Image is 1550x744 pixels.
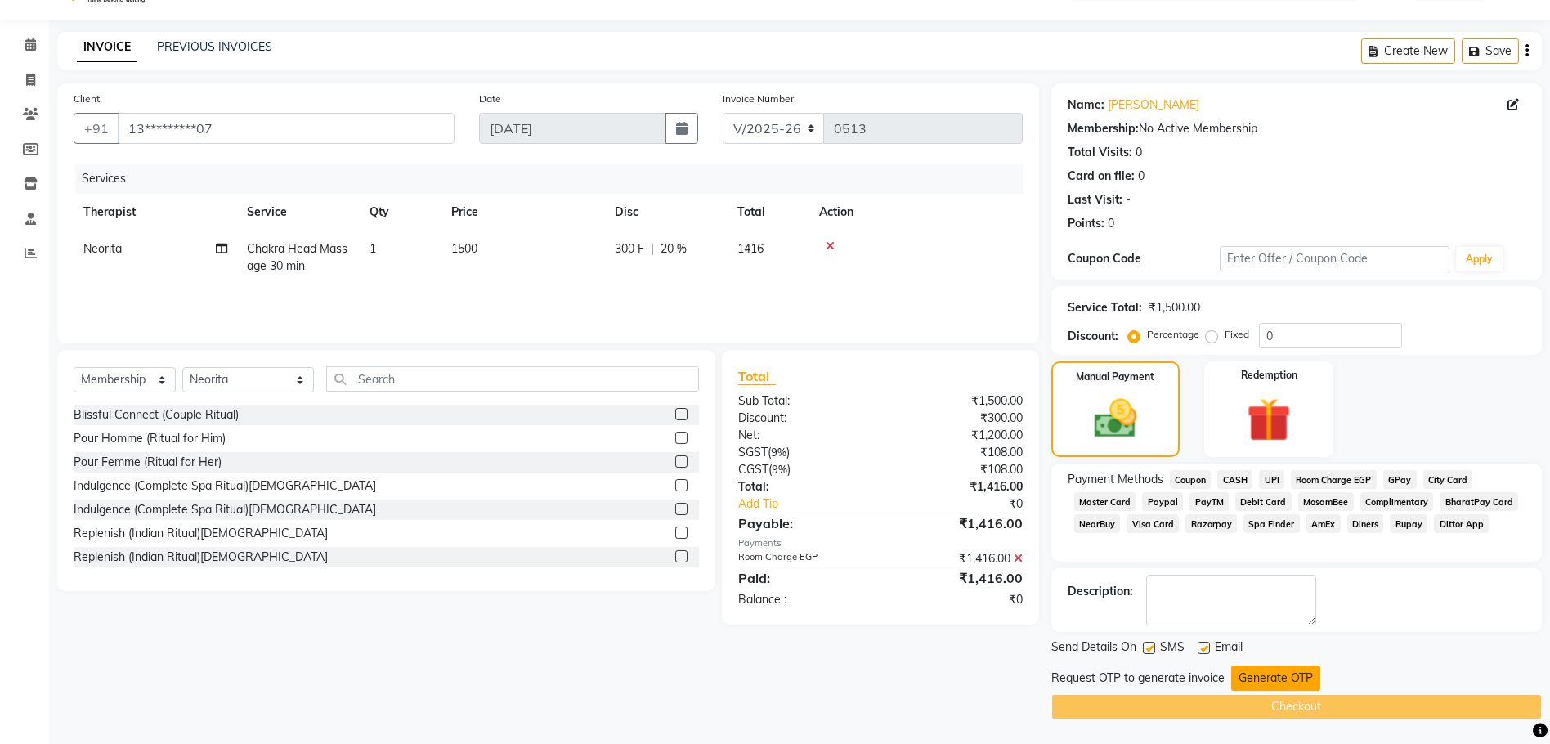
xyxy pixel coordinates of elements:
span: NearBuy [1074,514,1121,533]
div: Service Total: [1068,299,1142,316]
button: Save [1462,38,1519,64]
span: Email [1215,639,1243,659]
input: Search by Name/Mobile/Email/Code [118,113,455,144]
span: CGST [738,462,768,477]
div: Total: [726,478,880,495]
span: CASH [1217,470,1252,489]
button: Apply [1456,247,1503,271]
div: Indulgence (Complete Spa Ritual)[DEMOGRAPHIC_DATA] [74,477,376,495]
label: Date [479,92,501,106]
a: [PERSON_NAME] [1108,96,1199,114]
span: | [651,240,654,258]
div: Balance : [726,591,880,608]
button: +91 [74,113,119,144]
span: Razorpay [1185,514,1237,533]
div: ₹0 [906,495,1034,513]
span: Paypal [1142,492,1183,511]
div: ₹1,416.00 [880,550,1035,567]
button: Generate OTP [1231,666,1320,691]
div: ₹1,416.00 [880,478,1035,495]
div: Replenish (Indian Ritual)[DEMOGRAPHIC_DATA] [74,525,328,542]
label: Percentage [1147,327,1199,342]
th: Therapist [74,194,237,231]
div: Pour Femme (Ritual for Her) [74,454,222,471]
div: ₹1,416.00 [880,513,1035,533]
div: Blissful Connect (Couple Ritual) [74,406,239,424]
div: Services [75,164,1035,194]
span: UPI [1259,470,1284,489]
div: Net: [726,427,880,444]
span: SGST [738,445,768,459]
div: Sub Total: [726,392,880,410]
span: Spa Finder [1243,514,1300,533]
div: ₹1,200.00 [880,427,1035,444]
div: Discount: [1068,328,1118,345]
span: 9% [772,463,787,476]
div: 0 [1136,144,1142,161]
span: MosamBee [1298,492,1354,511]
span: Payment Methods [1068,471,1163,488]
th: Price [441,194,605,231]
span: Send Details On [1051,639,1136,659]
span: 1500 [451,241,477,256]
div: Description: [1068,583,1133,600]
span: Diners [1347,514,1384,533]
span: Room Charge EGP [1291,470,1377,489]
span: AmEx [1306,514,1341,533]
input: Enter Offer / Coupon Code [1220,246,1449,271]
span: Debit Card [1235,492,1292,511]
div: 0 [1108,215,1114,232]
span: Rupay [1390,514,1427,533]
div: Payable: [726,513,880,533]
div: ₹1,500.00 [1149,299,1200,316]
div: Name: [1068,96,1104,114]
div: Replenish (Indian Ritual)[DEMOGRAPHIC_DATA] [74,549,328,566]
label: Fixed [1225,327,1249,342]
a: INVOICE [77,33,137,62]
span: GPay [1383,470,1417,489]
div: Indulgence (Complete Spa Ritual)[DEMOGRAPHIC_DATA] [74,501,376,518]
label: Client [74,92,100,106]
div: Last Visit: [1068,191,1122,208]
div: Pour Homme (Ritual for Him) [74,430,226,447]
div: ₹0 [880,591,1035,608]
span: 1416 [737,241,764,256]
span: SMS [1160,639,1185,659]
div: - [1126,191,1131,208]
div: Paid: [726,568,880,588]
div: Request OTP to generate invoice [1051,670,1225,687]
img: _gift.svg [1233,392,1305,447]
th: Total [728,194,809,231]
div: 0 [1138,168,1145,185]
span: Dittor App [1434,514,1489,533]
div: ₹1,416.00 [880,568,1035,588]
span: Total [738,368,776,385]
div: Coupon Code [1068,250,1221,267]
div: Membership: [1068,120,1139,137]
div: Card on file: [1068,168,1135,185]
a: PREVIOUS INVOICES [157,39,272,54]
div: Payments [738,536,1022,550]
span: Chakra Head Massage 30 min [247,241,347,273]
span: 300 F [615,240,644,258]
label: Redemption [1241,368,1297,383]
input: Search [326,366,699,392]
div: ₹108.00 [880,461,1035,478]
span: 1 [370,241,376,256]
div: No Active Membership [1068,120,1525,137]
div: ( ) [726,444,880,461]
span: Coupon [1170,470,1212,489]
span: PayTM [1189,492,1229,511]
div: Discount: [726,410,880,427]
img: _cash.svg [1081,394,1150,443]
span: 9% [771,446,786,459]
div: Points: [1068,215,1104,232]
button: Create New [1361,38,1455,64]
div: Total Visits: [1068,144,1132,161]
th: Qty [360,194,441,231]
label: Manual Payment [1076,370,1154,384]
span: Visa Card [1127,514,1179,533]
span: Complimentary [1360,492,1434,511]
div: ₹300.00 [880,410,1035,427]
span: BharatPay Card [1440,492,1518,511]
